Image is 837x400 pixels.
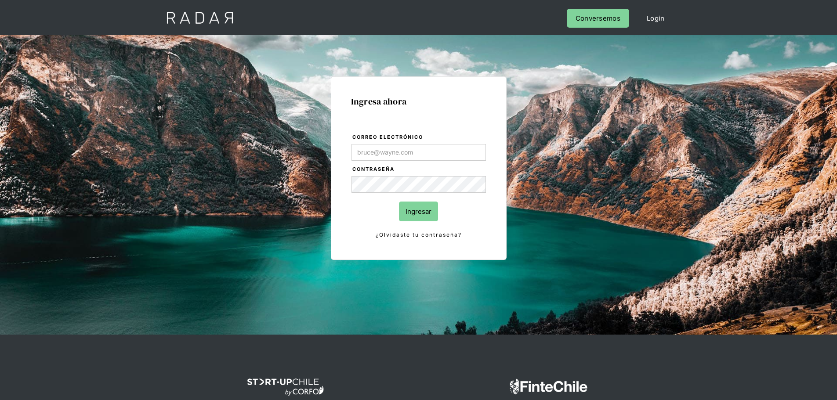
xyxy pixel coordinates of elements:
label: Correo electrónico [352,133,486,142]
input: Ingresar [399,202,438,221]
a: Conversemos [567,9,629,28]
label: Contraseña [352,165,486,174]
h1: Ingresa ahora [351,97,486,106]
input: bruce@wayne.com [351,144,486,161]
form: Login Form [351,133,486,240]
a: Login [638,9,674,28]
a: ¿Olvidaste tu contraseña? [351,230,486,240]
